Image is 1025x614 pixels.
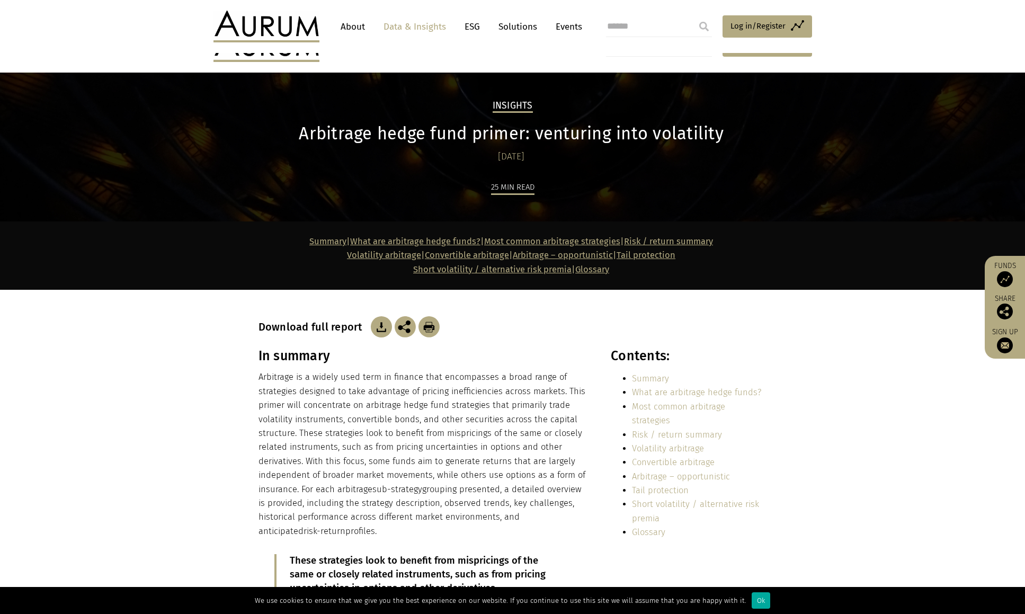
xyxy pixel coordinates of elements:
[371,316,392,337] img: Download Article
[632,499,759,523] a: Short volatility / alternative risk premia
[304,526,345,536] span: risk-return
[632,485,689,495] a: Tail protection
[309,236,346,246] a: Summary
[335,17,370,37] a: About
[309,236,624,246] strong: | | |
[990,295,1020,319] div: Share
[611,348,764,364] h3: Contents:
[550,17,582,37] a: Events
[347,250,617,260] strong: | | |
[997,304,1013,319] img: Share this post
[513,250,613,260] a: Arbitrage – opportunistic
[290,554,559,595] p: These strategies look to benefit from mispricings of the same or closely related instruments, suc...
[259,123,764,144] h1: Arbitrage hedge fund primer: venturing into volatility
[632,387,761,397] a: What are arbitrage hedge funds?
[730,20,786,32] span: Log in/Register
[413,264,572,274] a: Short volatility / alternative risk premia
[632,402,725,425] a: Most common arbitrage strategies
[997,337,1013,353] img: Sign up to our newsletter
[632,430,722,440] a: Risk / return summary
[632,527,665,537] a: Glossary
[213,11,319,42] img: Aurum
[493,17,542,37] a: Solutions
[632,457,715,467] a: Convertible arbitrage
[350,236,480,246] a: What are arbitrage hedge funds?
[493,100,533,113] h2: Insights
[632,471,730,482] a: Arbitrage – opportunistic
[372,484,422,494] span: sub-strategy
[378,17,451,37] a: Data & Insights
[259,348,588,364] h3: In summary
[347,250,421,260] a: Volatility arbitrage
[632,443,704,453] a: Volatility arbitrage
[575,264,609,274] a: Glossary
[693,16,715,37] input: Submit
[413,264,609,274] span: |
[990,327,1020,353] a: Sign up
[484,236,620,246] a: Most common arbitrage strategies
[259,321,368,333] h3: Download full report
[617,250,675,260] a: Tail protection
[259,370,588,538] p: Arbitrage is a widely used term in finance that encompasses a broad range of strategies designed ...
[259,149,764,164] div: [DATE]
[395,316,416,337] img: Share this post
[425,250,509,260] a: Convertible arbitrage
[491,181,534,195] div: 25 min read
[723,15,812,38] a: Log in/Register
[990,261,1020,287] a: Funds
[418,316,440,337] img: Download Article
[459,17,485,37] a: ESG
[624,236,713,246] a: Risk / return summary
[997,271,1013,287] img: Access Funds
[752,592,770,609] div: Ok
[632,373,669,384] a: Summary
